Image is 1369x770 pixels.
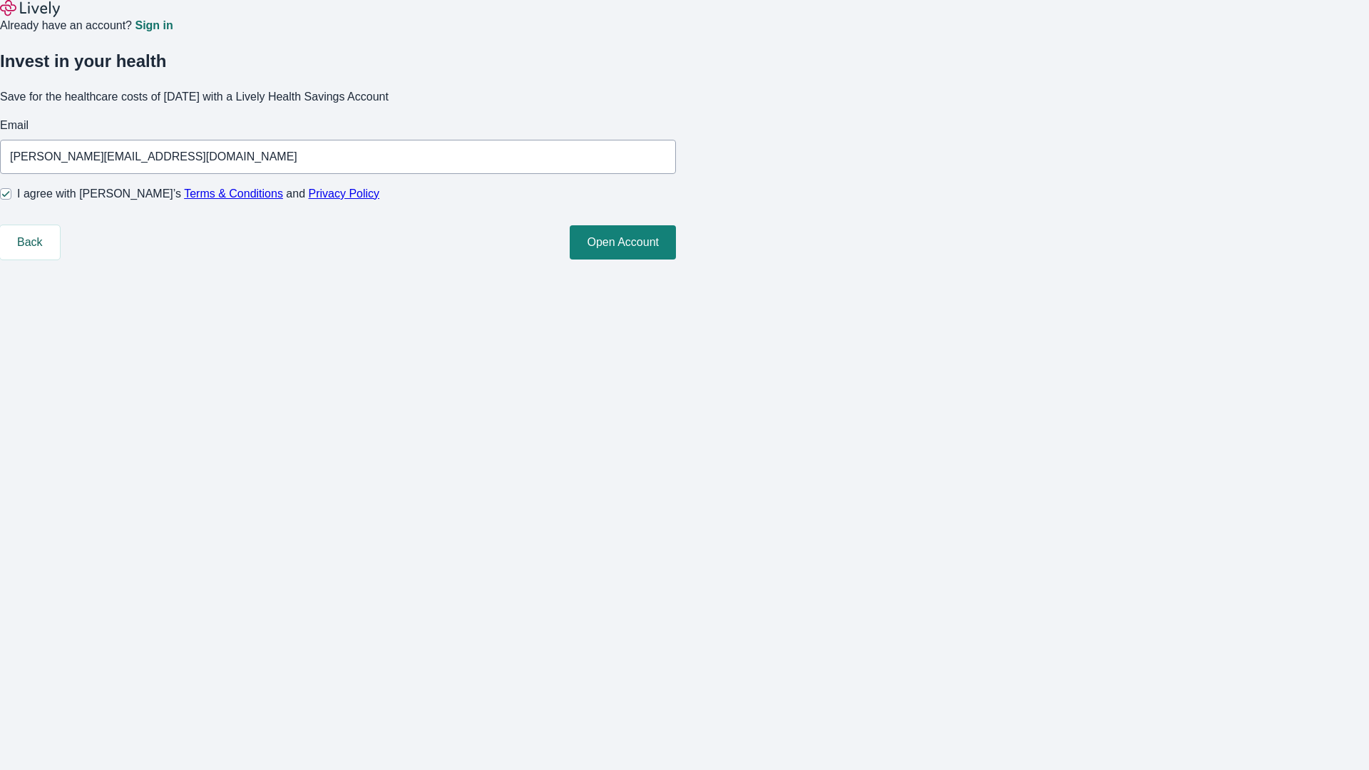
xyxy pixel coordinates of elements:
button: Open Account [570,225,676,260]
a: Sign in [135,20,173,31]
a: Privacy Policy [309,188,380,200]
a: Terms & Conditions [184,188,283,200]
span: I agree with [PERSON_NAME]’s and [17,185,379,202]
